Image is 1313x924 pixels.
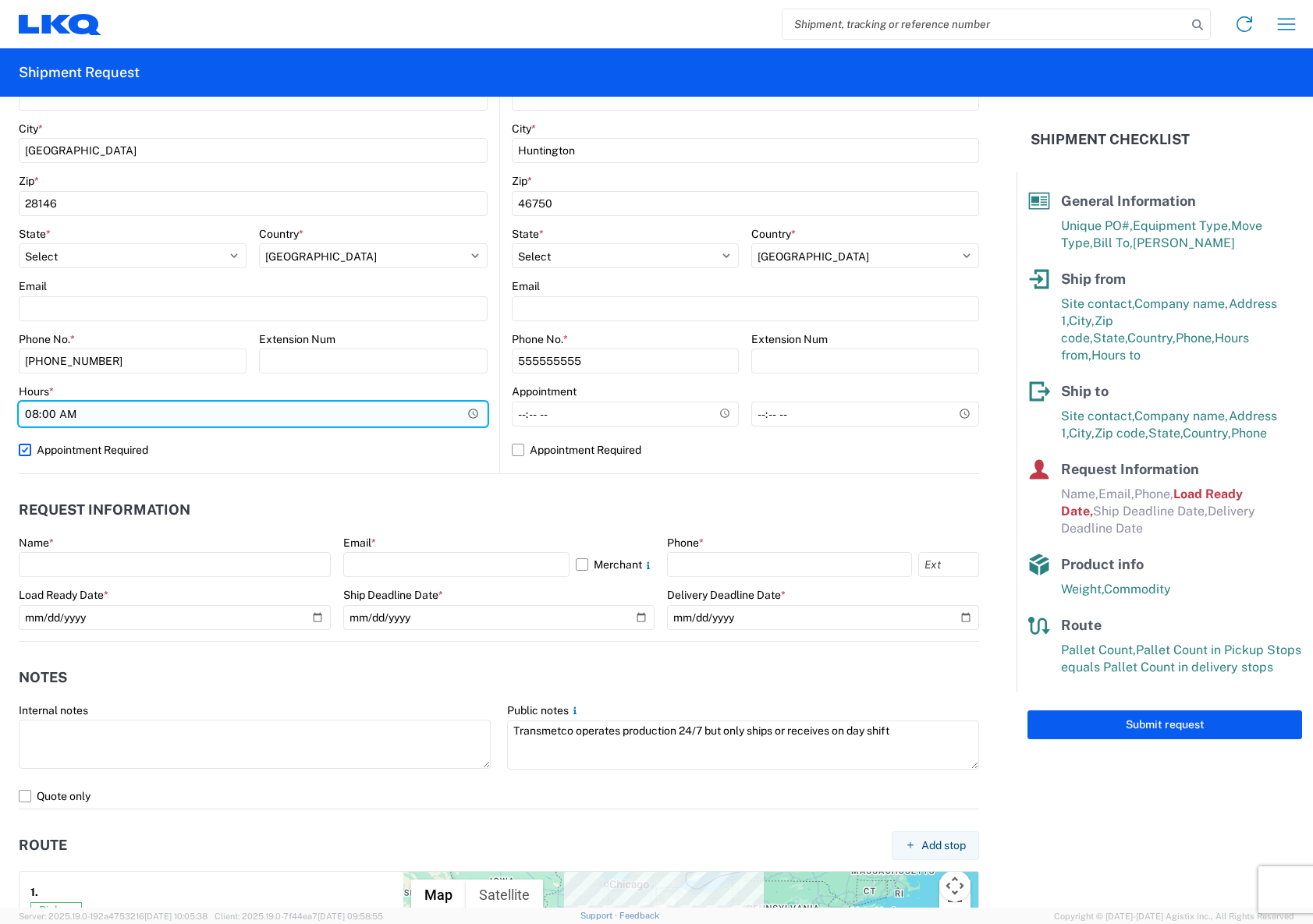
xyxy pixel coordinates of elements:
[19,437,488,462] label: Appointment Required
[1093,235,1133,250] span: Bill To,
[619,911,659,920] a: Feedback
[343,588,443,602] label: Ship Deadline Date
[215,912,383,921] span: Client: 2025.19.0-7f44ea7
[318,912,383,921] span: [DATE] 09:58:55
[1127,331,1176,345] span: Country,
[939,870,971,901] button: Map camera controls
[1134,296,1229,311] span: Company name,
[19,332,75,346] label: Phone No.
[144,912,208,921] span: [DATE] 10:05:38
[19,670,67,685] h2: Notes
[30,902,82,918] span: Pickup
[1061,556,1144,572] span: Product info
[1098,487,1134,501] span: Email,
[512,227,544,241] label: State
[19,784,979,809] label: Quote only
[259,332,335,346] label: Extension Num
[918,552,979,577] input: Ext
[1231,426,1267,441] span: Phone
[19,174,39,188] label: Zip
[1061,617,1102,633] span: Route
[1183,426,1231,441] span: Country,
[1061,193,1196,209] span: General Information
[343,536,376,550] label: Email
[1061,643,1136,657] span: Pallet Count,
[1104,582,1171,597] span: Commodity
[580,911,619,920] a: Support
[667,588,786,602] label: Delivery Deadline Date
[1091,348,1141,363] span: Hours to
[512,174,532,188] label: Zip
[512,122,536,136] label: City
[1061,461,1199,477] span: Request Information
[1148,426,1183,441] span: State,
[1134,487,1173,501] span: Phone,
[512,279,540,293] label: Email
[1093,331,1127,345] span: State,
[19,837,67,853] h2: Route
[1093,504,1208,519] span: Ship Deadline Date,
[259,227,303,241] label: Country
[1027,710,1302,739] button: Submit request
[1031,130,1190,149] h2: Shipment Checklist
[576,552,655,577] label: Merchant
[1176,331,1215,345] span: Phone,
[751,332,828,346] label: Extension Num
[751,227,796,241] label: Country
[466,880,543,911] button: Show satellite imagery
[1134,409,1229,423] span: Company name,
[1061,409,1134,423] span: Site contact,
[30,883,38,902] strong: 1.
[1133,218,1231,233] span: Equipment Type,
[19,703,88,717] label: Internal notes
[1069,313,1095,328] span: City,
[1061,643,1301,674] span: Pallet Count in Pickup Stops equals Pallet Count in delivery stops
[1061,487,1098,501] span: Name,
[512,437,980,462] label: Appointment Required
[512,384,577,398] label: Appointment
[19,279,47,293] label: Email
[921,838,966,853] span: Add stop
[1061,218,1133,233] span: Unique PO#,
[19,588,108,602] label: Load Ready Date
[782,9,1187,39] input: Shipment, tracking or reference number
[512,332,568,346] label: Phone No.
[1095,426,1148,441] span: Zip code,
[19,536,54,550] label: Name
[19,502,190,518] h2: Request Information
[19,63,140,82] h2: Shipment Request
[507,703,581,717] label: Public notes
[667,536,704,550] label: Phone
[892,831,979,860] button: Add stop
[19,384,54,398] label: Hours
[19,912,208,921] span: Server: 2025.19.0-192a4753216
[411,880,466,911] button: Show street map
[19,227,51,241] label: State
[1061,271,1126,287] span: Ship from
[1061,383,1109,399] span: Ship to
[1069,426,1095,441] span: City,
[1061,296,1134,311] span: Site contact,
[1061,582,1104,597] span: Weight,
[1054,909,1294,923] span: Copyright © [DATE]-[DATE] Agistix Inc., All Rights Reserved
[1133,235,1235,250] span: [PERSON_NAME]
[19,122,43,136] label: City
